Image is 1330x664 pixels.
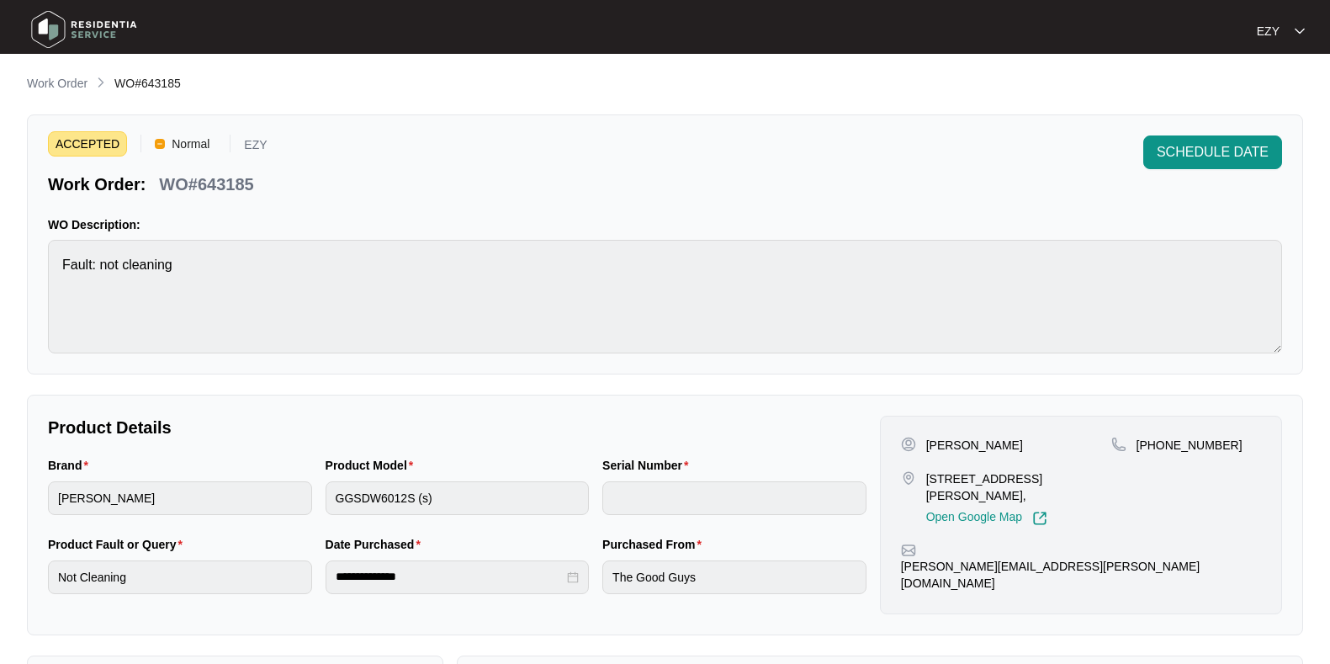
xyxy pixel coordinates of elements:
label: Purchased From [602,536,708,553]
img: residentia service logo [25,4,143,55]
img: map-pin [901,470,916,486]
label: Brand [48,457,95,474]
textarea: Fault: not cleaning [48,240,1282,353]
label: Product Fault or Query [48,536,189,553]
img: Link-External [1032,511,1047,526]
input: Purchased From [602,560,866,594]
label: Serial Number [602,457,695,474]
p: Work Order: [48,173,146,196]
p: EZY [244,139,267,157]
span: SCHEDULE DATE [1157,142,1269,162]
p: EZY [1257,23,1280,40]
span: ACCEPTED [48,131,127,157]
p: Product Details [48,416,866,439]
img: chevron-right [94,76,108,89]
p: Work Order [27,75,87,92]
p: [PERSON_NAME][EMAIL_ADDRESS][PERSON_NAME][DOMAIN_NAME] [901,558,1261,592]
span: WO#643185 [114,77,181,90]
p: [PHONE_NUMBER] [1137,437,1243,454]
img: map-pin [901,543,916,558]
input: Serial Number [602,481,866,515]
input: Brand [48,481,312,515]
img: map-pin [1111,437,1126,452]
img: dropdown arrow [1295,27,1305,35]
a: Open Google Map [926,511,1047,526]
input: Product Fault or Query [48,560,312,594]
label: Product Model [326,457,421,474]
span: Normal [165,131,216,157]
label: Date Purchased [326,536,427,553]
p: [STREET_ADDRESS][PERSON_NAME], [926,470,1111,504]
a: Work Order [24,75,91,93]
button: SCHEDULE DATE [1143,135,1282,169]
img: Vercel Logo [155,139,165,149]
img: user-pin [901,437,916,452]
input: Product Model [326,481,590,515]
p: WO Description: [48,216,1282,233]
input: Date Purchased [336,568,564,586]
p: [PERSON_NAME] [926,437,1023,454]
p: WO#643185 [159,173,253,196]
